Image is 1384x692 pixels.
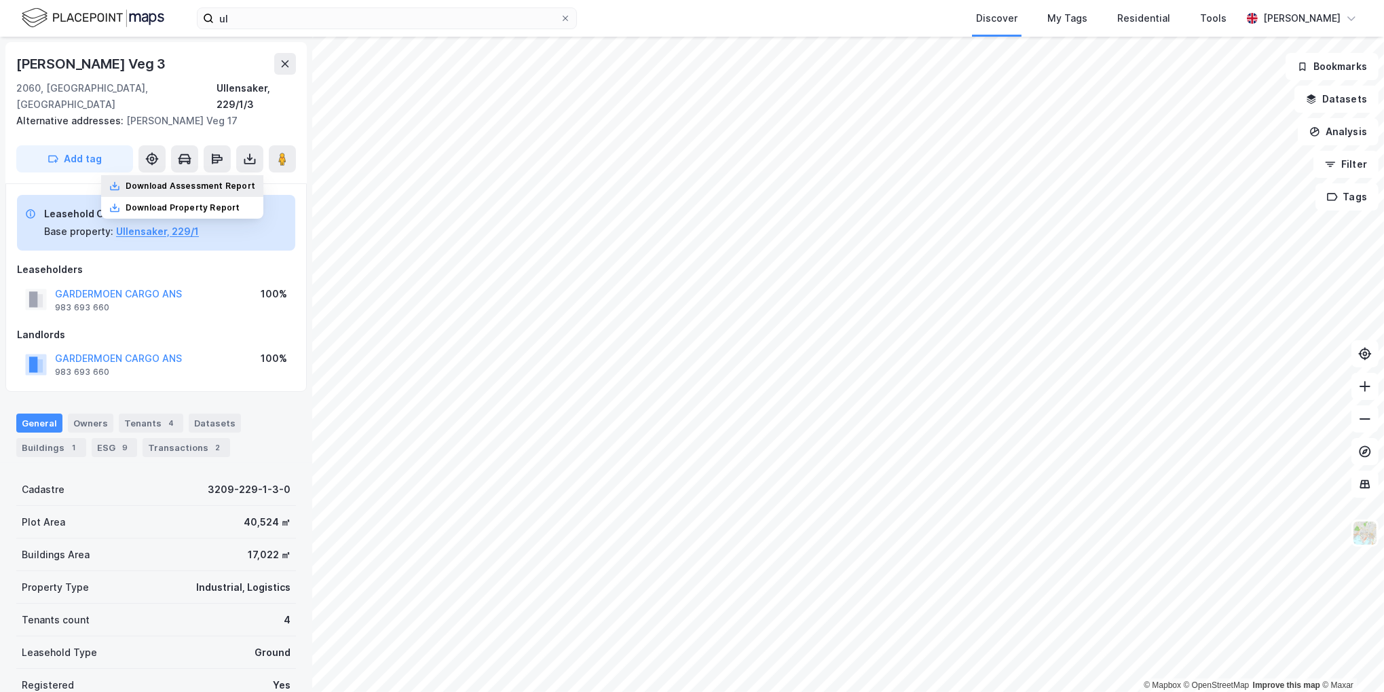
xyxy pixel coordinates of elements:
[261,286,287,302] div: 100%
[22,547,90,563] div: Buildings Area
[68,414,113,433] div: Owners
[1316,627,1384,692] iframe: Chat Widget
[1352,520,1378,546] img: Z
[17,261,295,278] div: Leaseholders
[22,612,90,628] div: Tenants count
[1200,10,1227,26] div: Tools
[126,181,255,192] div: Download Assessment Report
[116,223,199,240] button: Ullensaker, 229/1
[248,547,291,563] div: 17,022 ㎡
[16,145,133,172] button: Add tag
[261,350,287,367] div: 100%
[1298,118,1379,145] button: Analysis
[1315,183,1379,211] button: Tags
[244,514,291,530] div: 40,524 ㎡
[16,53,168,75] div: [PERSON_NAME] Veg 3
[22,6,164,30] img: logo.f888ab2527a4732fd821a326f86c7f29.svg
[16,438,86,457] div: Buildings
[217,80,296,113] div: Ullensaker, 229/1/3
[1263,10,1341,26] div: [PERSON_NAME]
[1286,53,1379,80] button: Bookmarks
[189,414,241,433] div: Datasets
[211,441,225,454] div: 2
[16,115,126,126] span: Alternative addresses:
[22,481,64,498] div: Cadastre
[143,438,230,457] div: Transactions
[1294,86,1379,113] button: Datasets
[196,579,291,596] div: Industrial, Logistics
[55,367,109,378] div: 983 693 660
[208,481,291,498] div: 3209-229-1-3-0
[17,327,295,343] div: Landlords
[1253,680,1320,690] a: Improve this map
[1144,680,1181,690] a: Mapbox
[1184,680,1250,690] a: OpenStreetMap
[44,223,113,240] div: Base property:
[164,416,178,430] div: 4
[118,441,132,454] div: 9
[22,644,97,661] div: Leasehold Type
[16,80,217,113] div: 2060, [GEOGRAPHIC_DATA], [GEOGRAPHIC_DATA]
[16,113,285,129] div: [PERSON_NAME] Veg 17
[1117,10,1170,26] div: Residential
[92,438,137,457] div: ESG
[22,579,89,596] div: Property Type
[22,514,65,530] div: Plot Area
[119,414,183,433] div: Tenants
[126,202,240,213] div: Download Property Report
[976,10,1017,26] div: Discover
[214,8,560,29] input: Search by address, cadastre, landlords, tenants or people
[44,206,199,222] div: Leasehold Cadastre
[255,644,291,661] div: Ground
[16,414,62,433] div: General
[1047,10,1087,26] div: My Tags
[284,612,291,628] div: 4
[67,441,81,454] div: 1
[1313,151,1379,178] button: Filter
[55,302,109,313] div: 983 693 660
